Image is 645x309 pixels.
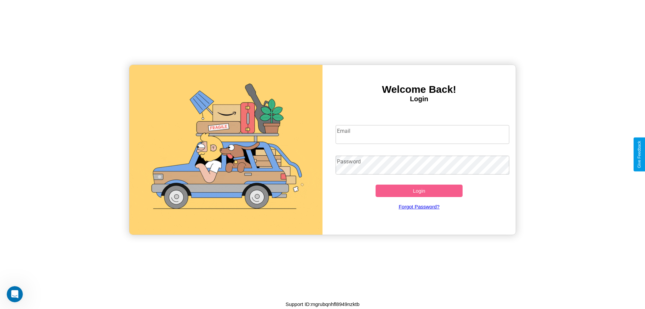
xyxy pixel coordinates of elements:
[322,84,516,95] h3: Welcome Back!
[637,141,642,168] div: Give Feedback
[322,95,516,103] h4: Login
[286,300,359,309] p: Support ID: mgrubqnhfl8949nzktb
[332,197,506,216] a: Forgot Password?
[7,286,23,302] iframe: Intercom live chat
[129,65,322,235] img: gif
[376,185,463,197] button: Login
